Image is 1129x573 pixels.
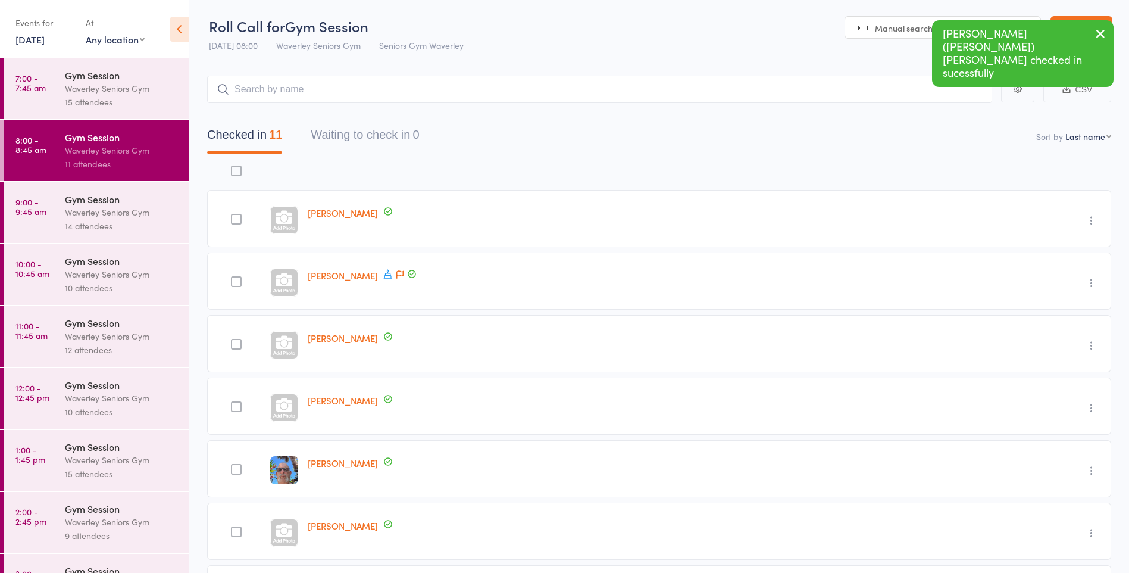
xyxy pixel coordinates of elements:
[308,457,378,469] a: [PERSON_NAME]
[308,394,378,407] a: [PERSON_NAME]
[269,128,282,141] div: 11
[4,306,189,367] a: 11:00 -11:45 amGym SessionWaverley Seniors Gym12 attendees
[65,254,179,267] div: Gym Session
[65,467,179,481] div: 15 attendees
[65,343,179,357] div: 12 attendees
[65,130,179,144] div: Gym Session
[65,205,179,219] div: Waverley Seniors Gym
[65,440,179,453] div: Gym Session
[15,383,49,402] time: 12:00 - 12:45 pm
[1050,16,1112,40] a: Exit roll call
[15,321,48,340] time: 11:00 - 11:45 am
[65,281,179,295] div: 10 attendees
[15,13,74,33] div: Events for
[15,73,46,92] time: 7:00 - 7:45 am
[15,259,49,278] time: 10:00 - 10:45 am
[65,378,179,391] div: Gym Session
[308,269,378,282] a: [PERSON_NAME]
[65,219,179,233] div: 14 attendees
[207,122,282,154] button: Checked in11
[379,39,464,51] span: Seniors Gym Waverley
[86,33,145,46] div: Any location
[209,39,258,51] span: [DATE] 08:00
[4,492,189,553] a: 2:00 -2:45 pmGym SessionWaverley Seniors Gym9 attendees
[15,135,46,154] time: 8:00 - 8:45 am
[4,58,189,119] a: 7:00 -7:45 amGym SessionWaverley Seniors Gym15 attendees
[65,157,179,171] div: 11 attendees
[65,68,179,82] div: Gym Session
[65,267,179,281] div: Waverley Seniors Gym
[285,16,368,36] span: Gym Session
[209,16,285,36] span: Roll Call for
[15,33,45,46] a: [DATE]
[4,182,189,243] a: 9:00 -9:45 amGym SessionWaverley Seniors Gym14 attendees
[65,82,179,95] div: Waverley Seniors Gym
[932,20,1114,87] div: [PERSON_NAME] ([PERSON_NAME]) [PERSON_NAME] checked in sucessfully
[65,316,179,329] div: Gym Session
[65,95,179,109] div: 15 attendees
[4,120,189,181] a: 8:00 -8:45 amGym SessionWaverley Seniors Gym11 attendees
[4,430,189,491] a: 1:00 -1:45 pmGym SessionWaverley Seniors Gym15 attendees
[86,13,145,33] div: At
[1065,130,1105,142] div: Last name
[65,144,179,157] div: Waverley Seniors Gym
[65,502,179,515] div: Gym Session
[207,76,992,103] input: Search by name
[308,519,378,532] a: [PERSON_NAME]
[875,22,933,34] span: Manual search
[65,453,179,467] div: Waverley Seniors Gym
[65,529,179,543] div: 9 attendees
[311,122,419,154] button: Waiting to check in0
[65,192,179,205] div: Gym Session
[15,445,45,464] time: 1:00 - 1:45 pm
[15,197,46,216] time: 9:00 - 9:45 am
[4,244,189,305] a: 10:00 -10:45 amGym SessionWaverley Seniors Gym10 attendees
[308,332,378,344] a: [PERSON_NAME]
[65,405,179,419] div: 10 attendees
[276,39,361,51] span: Waverley Seniors Gym
[65,515,179,529] div: Waverley Seniors Gym
[1036,130,1063,142] label: Sort by
[1043,77,1111,102] button: CSV
[412,128,419,141] div: 0
[15,507,46,526] time: 2:00 - 2:45 pm
[65,391,179,405] div: Waverley Seniors Gym
[4,368,189,429] a: 12:00 -12:45 pmGym SessionWaverley Seniors Gym10 attendees
[308,207,378,219] a: [PERSON_NAME]
[270,456,298,484] img: image1754198606.png
[65,329,179,343] div: Waverley Seniors Gym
